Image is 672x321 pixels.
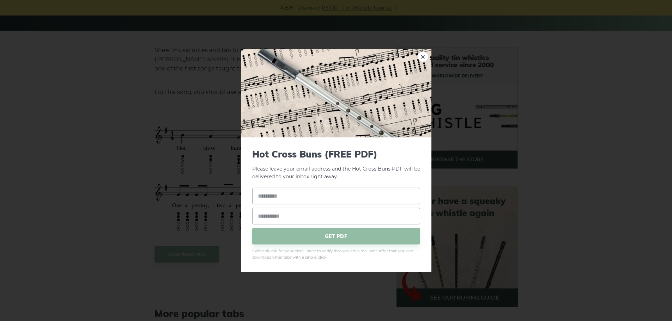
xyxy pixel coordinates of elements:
span: Hot Cross Buns (FREE PDF) [252,148,420,159]
a: × [418,51,428,62]
span: * We only ask for your email once to verify that you are a real user. After that, you can downloa... [252,248,420,261]
span: GET PDF [252,228,420,245]
img: Tin Whistle Tab Preview [241,49,431,137]
p: Please leave your email address and the Hot Cross Buns PDF will be delivered to your inbox right ... [252,148,420,181]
